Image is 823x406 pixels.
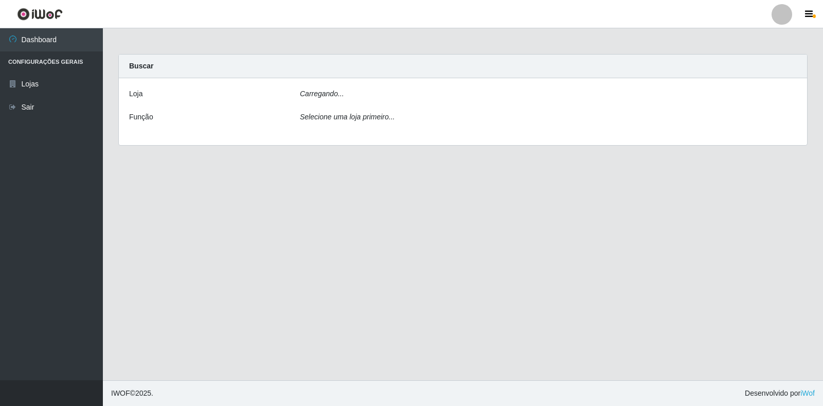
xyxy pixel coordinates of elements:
[129,62,153,70] strong: Buscar
[745,388,815,399] span: Desenvolvido por
[111,388,153,399] span: © 2025 .
[129,112,153,122] label: Função
[111,389,130,397] span: IWOF
[129,89,142,99] label: Loja
[800,389,815,397] a: iWof
[300,90,344,98] i: Carregando...
[300,113,395,121] i: Selecione uma loja primeiro...
[17,8,63,21] img: CoreUI Logo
